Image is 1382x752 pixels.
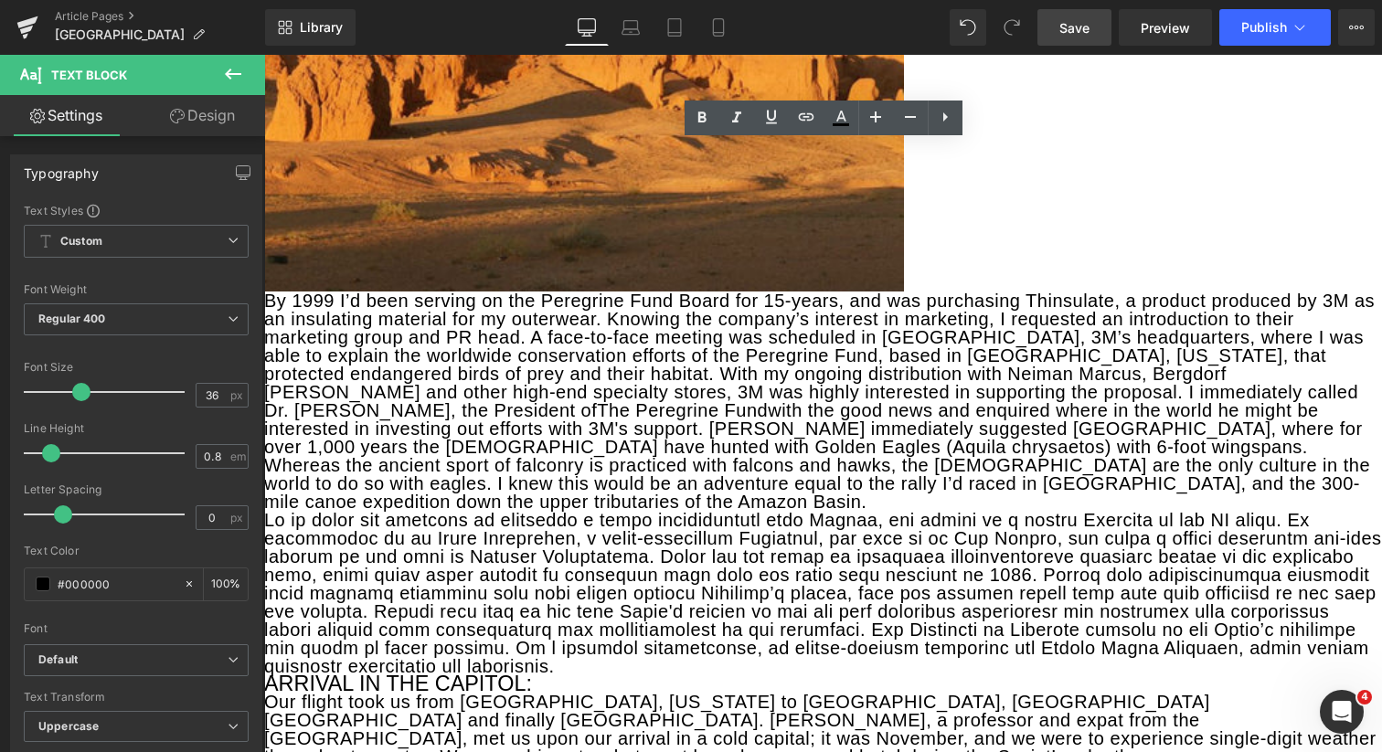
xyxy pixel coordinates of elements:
button: Publish [1219,9,1331,46]
div: Line Height [24,422,249,435]
b: Custom [60,234,102,249]
span: [GEOGRAPHIC_DATA] [55,27,185,42]
a: Mobile [696,9,740,46]
a: Desktop [565,9,609,46]
b: Regular 400 [38,312,106,325]
div: Text Transform [24,691,249,704]
button: Redo [994,9,1030,46]
a: New Library [265,9,356,46]
a: Article Pages [55,9,265,24]
span: px [230,389,246,401]
i: Default [38,652,78,668]
span: Save [1059,18,1090,37]
span: Text Block [51,68,127,82]
span: Library [300,19,343,36]
button: More [1338,9,1375,46]
div: Text Color [24,545,249,557]
a: Laptop [609,9,653,46]
span: px [230,512,246,524]
span: 4 [1357,690,1372,704]
div: Font Weight [24,283,249,296]
div: Font Size [24,361,249,374]
a: The Peregrine Fund [333,345,504,365]
b: Uppercase [38,719,99,733]
input: Color [58,574,175,594]
a: Tablet [653,9,696,46]
div: % [204,568,248,600]
span: Preview [1141,18,1190,37]
div: Text Styles [24,203,249,217]
div: Font [24,622,249,635]
div: Letter Spacing [24,483,249,496]
span: em [230,450,246,462]
a: Preview [1119,9,1212,46]
div: Typography [24,155,99,181]
a: Design [136,95,269,136]
iframe: Intercom live chat [1320,690,1364,734]
span: Publish [1241,20,1287,35]
button: Undo [950,9,986,46]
